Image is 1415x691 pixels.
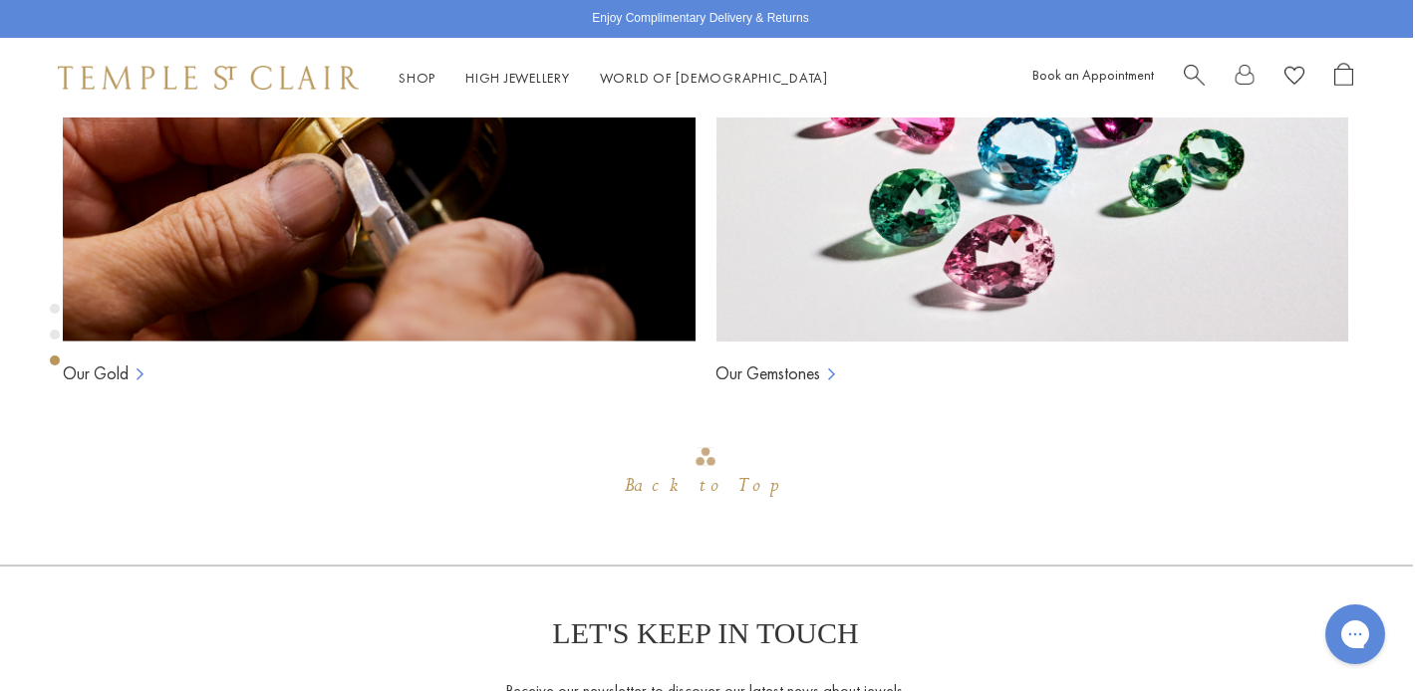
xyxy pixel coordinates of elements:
a: ShopShop [399,69,435,87]
a: Open Shopping Bag [1334,63,1353,94]
div: Go to top [625,445,786,504]
div: Back to Top [625,468,786,504]
a: View Wishlist [1284,63,1304,94]
a: Our Gemstones [715,361,820,385]
iframe: Gorgias live chat messenger [1315,597,1395,671]
p: LET'S KEEP IN TOUCH [552,616,858,650]
img: Temple St. Clair [58,66,359,90]
a: Our Gold [63,361,129,385]
a: World of [DEMOGRAPHIC_DATA]World of [DEMOGRAPHIC_DATA] [600,69,828,87]
a: Book an Appointment [1032,66,1154,84]
div: Product gallery navigation [50,299,60,381]
p: Enjoy Complimentary Delivery & Returns [592,9,808,29]
nav: Main navigation [399,66,828,91]
a: High JewelleryHigh Jewellery [465,69,570,87]
a: Search [1184,63,1205,94]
